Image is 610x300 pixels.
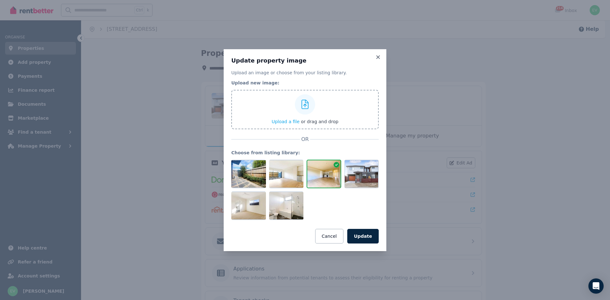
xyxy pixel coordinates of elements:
button: Update [347,229,379,243]
legend: Upload new image: [231,80,379,86]
legend: Choose from listing library: [231,150,379,156]
span: OR [300,136,310,143]
span: Upload a file [272,119,300,124]
h3: Update property image [231,57,379,64]
span: or drag and drop [301,119,338,124]
button: Upload a file or drag and drop [272,118,338,125]
div: Open Intercom Messenger [588,278,604,294]
p: Upload an image or choose from your listing library. [231,70,379,76]
button: Cancel [315,229,343,243]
